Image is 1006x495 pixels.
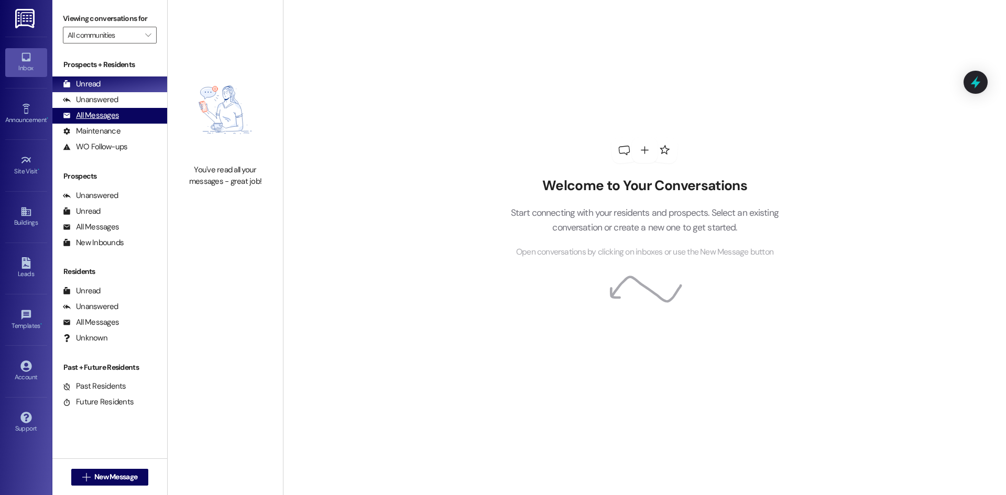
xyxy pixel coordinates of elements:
[5,48,47,76] a: Inbox
[63,381,126,392] div: Past Residents
[63,206,101,217] div: Unread
[5,306,47,334] a: Templates •
[5,151,47,180] a: Site Visit •
[495,178,794,194] h2: Welcome to Your Conversations
[52,59,167,70] div: Prospects + Residents
[63,285,101,296] div: Unread
[63,10,157,27] label: Viewing conversations for
[68,27,140,43] input: All communities
[63,301,118,312] div: Unanswered
[179,60,271,159] img: empty-state
[5,357,47,386] a: Account
[63,317,119,328] div: All Messages
[71,469,149,486] button: New Message
[40,321,42,328] span: •
[63,94,118,105] div: Unanswered
[15,9,37,28] img: ResiDesk Logo
[63,141,127,152] div: WO Follow-ups
[5,203,47,231] a: Buildings
[63,333,107,344] div: Unknown
[63,110,119,121] div: All Messages
[52,171,167,182] div: Prospects
[516,246,773,259] span: Open conversations by clicking on inboxes or use the New Message button
[63,237,124,248] div: New Inbounds
[63,397,134,408] div: Future Residents
[63,222,119,233] div: All Messages
[495,205,794,235] p: Start connecting with your residents and prospects. Select an existing conversation or create a n...
[63,126,121,137] div: Maintenance
[5,254,47,282] a: Leads
[63,190,118,201] div: Unanswered
[38,166,39,173] span: •
[5,409,47,437] a: Support
[52,362,167,373] div: Past + Future Residents
[94,471,137,482] span: New Message
[52,266,167,277] div: Residents
[47,115,48,122] span: •
[63,79,101,90] div: Unread
[145,31,151,39] i: 
[82,473,90,481] i: 
[179,164,271,187] div: You've read all your messages - great job!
